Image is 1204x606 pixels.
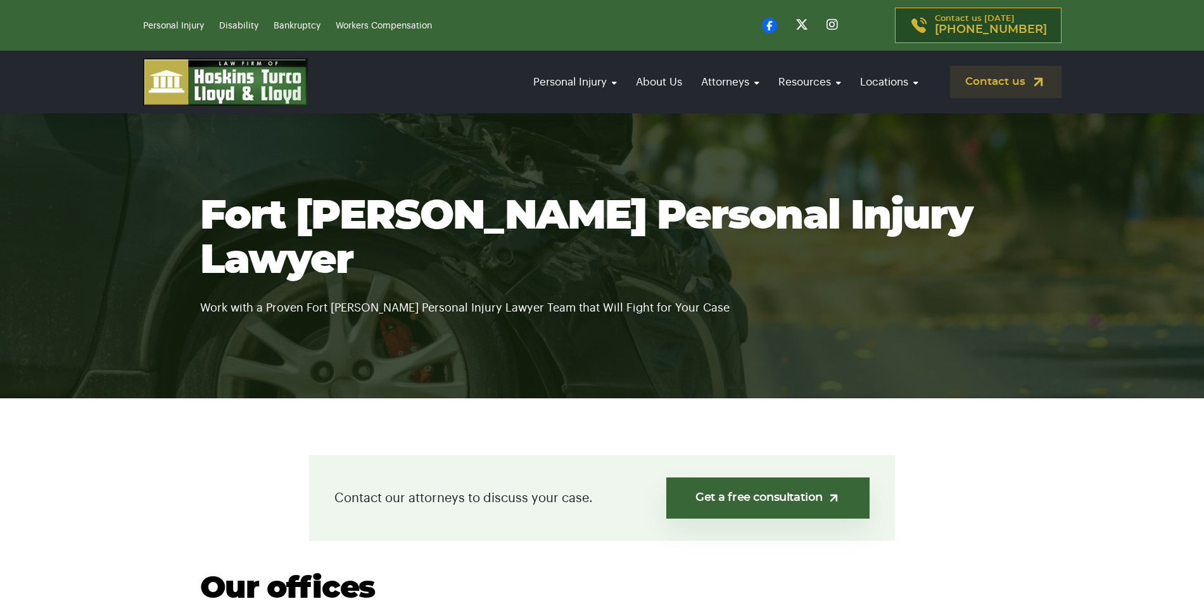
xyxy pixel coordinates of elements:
[143,22,204,30] a: Personal Injury
[200,196,973,281] span: Fort [PERSON_NAME] Personal Injury Lawyer
[666,477,870,519] a: Get a free consultation
[336,22,432,30] a: Workers Compensation
[200,283,1004,317] p: Work with a Proven Fort [PERSON_NAME] Personal Injury Lawyer Team that Will Fight for Your Case
[274,22,320,30] a: Bankruptcy
[309,455,895,541] div: Contact our attorneys to discuss your case.
[827,491,840,505] img: arrow-up-right-light.svg
[935,23,1047,36] span: [PHONE_NUMBER]
[772,64,847,100] a: Resources
[695,64,766,100] a: Attorneys
[630,64,688,100] a: About Us
[143,58,308,106] img: logo
[854,64,925,100] a: Locations
[935,15,1047,36] p: Contact us [DATE]
[895,8,1061,43] a: Contact us [DATE][PHONE_NUMBER]
[200,572,1004,606] h2: Our offices
[527,64,623,100] a: Personal Injury
[219,22,258,30] a: Disability
[950,66,1061,98] a: Contact us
